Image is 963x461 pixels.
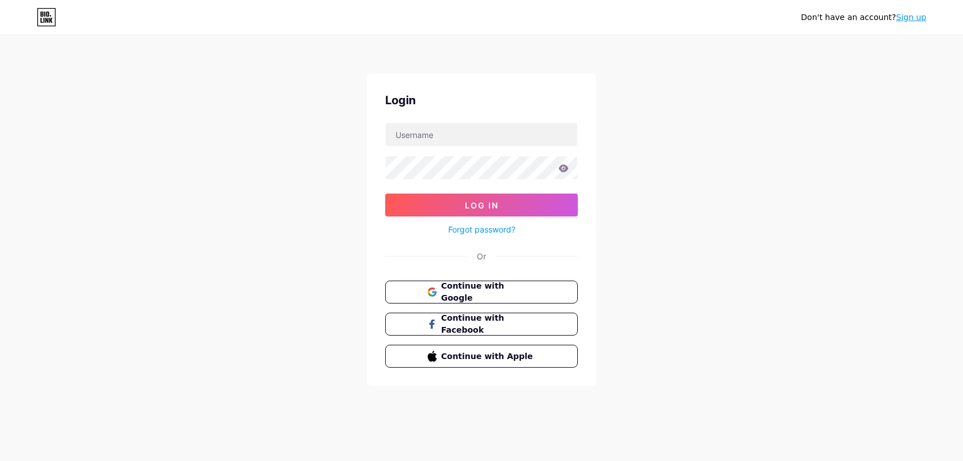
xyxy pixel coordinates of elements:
[896,13,926,22] a: Sign up
[385,345,578,368] button: Continue with Apple
[801,11,926,23] div: Don't have an account?
[385,281,578,304] button: Continue with Google
[385,92,578,109] div: Login
[385,194,578,216] button: Log In
[465,200,499,210] span: Log In
[441,312,536,336] span: Continue with Facebook
[477,250,486,262] div: Or
[448,223,515,235] a: Forgot password?
[441,280,536,304] span: Continue with Google
[441,350,536,363] span: Continue with Apple
[386,123,577,146] input: Username
[385,313,578,336] button: Continue with Facebook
